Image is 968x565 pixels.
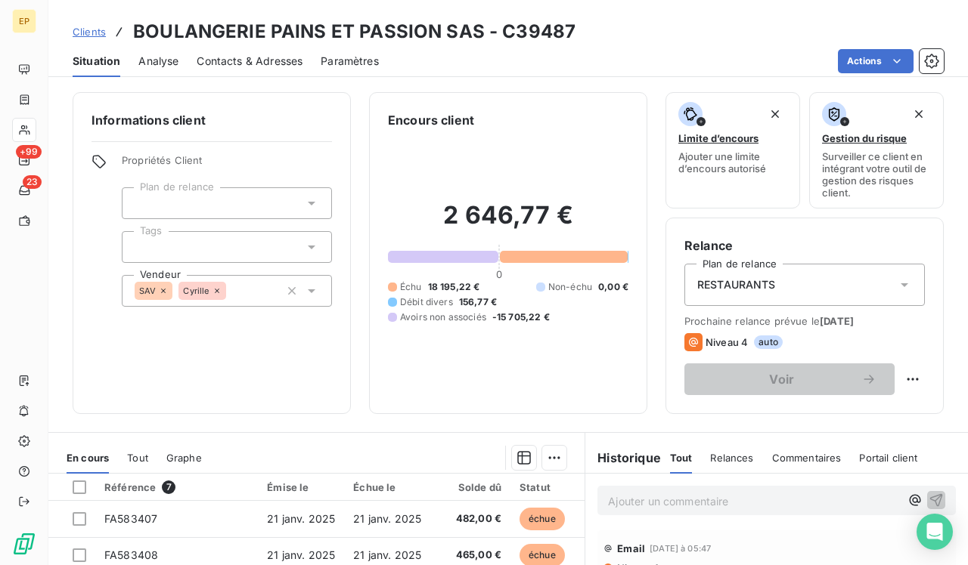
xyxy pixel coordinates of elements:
span: Cyrille [183,286,209,295]
span: 23 [23,175,42,189]
div: Open Intercom Messenger [917,514,953,550]
span: 482,00 € [439,511,501,526]
button: Voir [684,363,895,395]
span: 21 janv. 2025 [267,548,335,561]
span: +99 [16,145,42,159]
span: 21 janv. 2025 [353,548,421,561]
h6: Informations client [92,111,332,129]
h3: BOULANGERIE PAINS ET PASSION SAS - C39487 [133,18,576,45]
span: Email [617,542,645,554]
span: Relances [710,452,753,464]
input: Ajouter une valeur [135,240,147,254]
span: Clients [73,26,106,38]
span: FA583407 [104,512,157,525]
span: Portail client [859,452,917,464]
span: Tout [127,452,148,464]
span: 21 janv. 2025 [267,512,335,525]
span: Paramètres [321,54,379,69]
span: Surveiller ce client en intégrant votre outil de gestion des risques client. [822,150,931,199]
span: Ajouter une limite d’encours autorisé [678,150,787,174]
button: Limite d’encoursAjouter une limite d’encours autorisé [665,92,800,208]
span: FA583408 [104,548,158,561]
span: SAV [139,286,156,295]
h6: Encours client [388,111,474,129]
div: Référence [104,480,249,494]
img: Logo LeanPay [12,532,36,556]
div: Échue le [353,481,421,493]
span: Voir [703,373,861,385]
span: Situation [73,54,120,69]
span: 156,77 € [459,295,497,309]
h6: Relance [684,236,925,255]
span: [DATE] [820,315,854,327]
div: Statut [520,481,579,493]
button: Gestion du risqueSurveiller ce client en intégrant votre outil de gestion des risques client. [809,92,944,208]
button: Actions [838,49,914,73]
span: Tout [670,452,693,464]
span: Avoirs non associés [400,310,486,324]
span: 7 [162,480,175,494]
span: RESTAURANTS [697,277,776,292]
div: Émise le [267,481,335,493]
span: Échu [400,280,422,294]
span: 0,00 € [598,280,628,294]
span: Analyse [138,54,178,69]
span: [DATE] à 05:47 [650,544,711,553]
span: Contacts & Adresses [197,54,302,69]
div: Solde dû [439,481,501,493]
a: Clients [73,24,106,39]
span: Prochaine relance prévue le [684,315,925,327]
span: Niveau 4 [706,336,748,348]
span: 465,00 € [439,548,501,563]
span: 21 janv. 2025 [353,512,421,525]
span: Gestion du risque [822,132,907,144]
div: EP [12,9,36,33]
span: Commentaires [772,452,842,464]
span: Graphe [166,452,202,464]
input: Ajouter une valeur [135,196,147,210]
span: 0 [496,268,502,280]
h6: Historique [585,449,661,467]
span: -15 705,22 € [492,310,550,324]
span: 18 195,22 € [428,280,480,294]
span: échue [520,508,565,530]
h2: 2 646,77 € [388,200,628,245]
span: Propriétés Client [122,154,332,175]
span: Débit divers [400,295,453,309]
span: auto [754,335,783,349]
span: Non-échu [548,280,592,294]
input: Ajouter une valeur [226,284,238,298]
span: Limite d’encours [678,132,759,144]
span: En cours [67,452,109,464]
